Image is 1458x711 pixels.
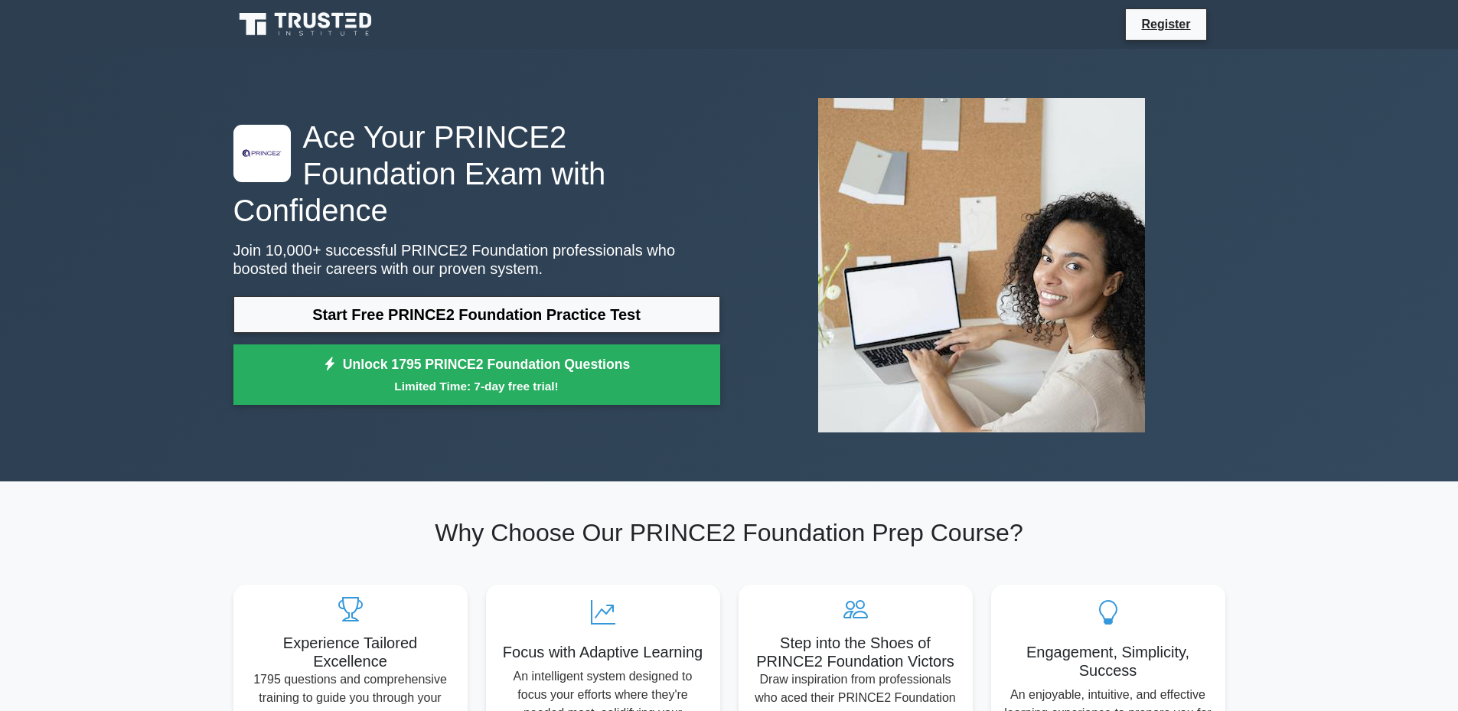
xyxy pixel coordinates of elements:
h2: Why Choose Our PRINCE2 Foundation Prep Course? [233,518,1225,547]
h5: Focus with Adaptive Learning [498,643,708,661]
small: Limited Time: 7-day free trial! [253,377,701,395]
p: Join 10,000+ successful PRINCE2 Foundation professionals who boosted their careers with our prove... [233,241,720,278]
a: Register [1132,15,1199,34]
a: Unlock 1795 PRINCE2 Foundation QuestionsLimited Time: 7-day free trial! [233,344,720,406]
h5: Step into the Shoes of PRINCE2 Foundation Victors [751,634,961,670]
h1: Ace Your PRINCE2 Foundation Exam with Confidence [233,119,720,229]
h5: Engagement, Simplicity, Success [1003,643,1213,680]
a: Start Free PRINCE2 Foundation Practice Test [233,296,720,333]
h5: Experience Tailored Excellence [246,634,455,670]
